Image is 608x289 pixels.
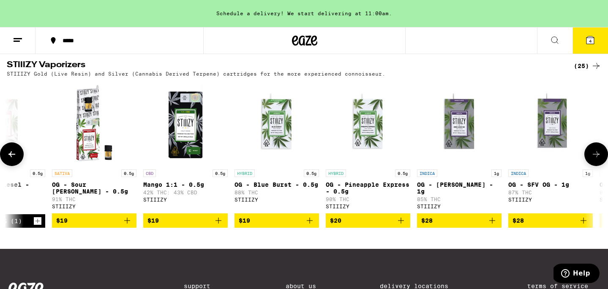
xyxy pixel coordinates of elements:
[143,81,228,165] img: STIIIZY - Mango 1:1 - 0.5g
[573,27,608,54] button: 4
[417,81,502,213] a: Open page for OG - King Louis XIII - 1g from STIIIZY
[491,169,502,177] p: 1g
[326,196,410,202] p: 90% THC
[30,169,45,177] p: 0.5g
[234,190,319,195] p: 88% THC
[234,169,255,177] p: HYBRID
[143,197,228,202] div: STIIIZY
[417,181,502,195] p: OG - [PERSON_NAME] - 1g
[508,197,593,202] div: STIIIZY
[417,169,437,177] p: INDICA
[395,169,410,177] p: 0.5g
[508,169,529,177] p: INDICA
[7,61,560,71] h2: STIIIZY Vaporizers
[417,213,502,228] button: Add to bag
[326,169,346,177] p: HYBRID
[52,181,136,195] p: OG - Sour [PERSON_NAME] - 0.5g
[52,169,72,177] p: SATIVA
[147,217,159,224] span: $19
[143,213,228,228] button: Add to bag
[56,217,68,224] span: $19
[326,181,410,195] p: OG - Pineapple Express - 0.5g
[234,181,319,188] p: OG - Blue Burst - 0.5g
[508,181,593,188] p: OG - SFV OG - 1g
[583,169,593,177] p: 1g
[574,61,601,71] a: (25)
[508,81,593,165] img: STIIIZY - OG - SFV OG - 1g
[513,217,524,224] span: $28
[234,81,319,213] a: Open page for OG - Blue Burst - 0.5g from STIIIZY
[234,81,319,165] img: STIIIZY - OG - Blue Burst - 0.5g
[417,204,502,209] div: STIIIZY
[417,81,502,165] img: STIIIZY - OG - King Louis XIII - 1g
[508,213,593,228] button: Add to bag
[52,213,136,228] button: Add to bag
[330,217,341,224] span: $20
[589,38,592,44] span: 4
[553,264,600,285] iframe: Opens a widget where you can find more information
[143,190,228,195] p: 42% THC: 43% CBD
[143,181,228,188] p: Mango 1:1 - 0.5g
[234,197,319,202] div: STIIIZY
[326,213,410,228] button: Add to bag
[52,204,136,209] div: STIIIZY
[421,217,433,224] span: $28
[304,169,319,177] p: 0.5g
[213,169,228,177] p: 0.5g
[52,81,136,165] img: STIIIZY - OG - Sour Tangie - 0.5g
[417,196,502,202] p: 85% THC
[508,81,593,213] a: Open page for OG - SFV OG - 1g from STIIIZY
[326,204,410,209] div: STIIIZY
[121,169,136,177] p: 0.5g
[326,81,410,165] img: STIIIZY - OG - Pineapple Express - 0.5g
[7,71,385,76] p: STIIIZY Gold (Live Resin) and Silver (Cannabis Derived Terpene) cartridges for the more experienc...
[33,217,42,225] button: Increment
[508,190,593,195] p: 87% THC
[234,213,319,228] button: Add to bag
[326,81,410,213] a: Open page for OG - Pineapple Express - 0.5g from STIIIZY
[143,169,156,177] p: CBD
[52,196,136,202] p: 91% THC
[143,81,228,213] a: Open page for Mango 1:1 - 0.5g from STIIIZY
[239,217,250,224] span: $19
[52,81,136,213] a: Open page for OG - Sour Tangie - 0.5g from STIIIZY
